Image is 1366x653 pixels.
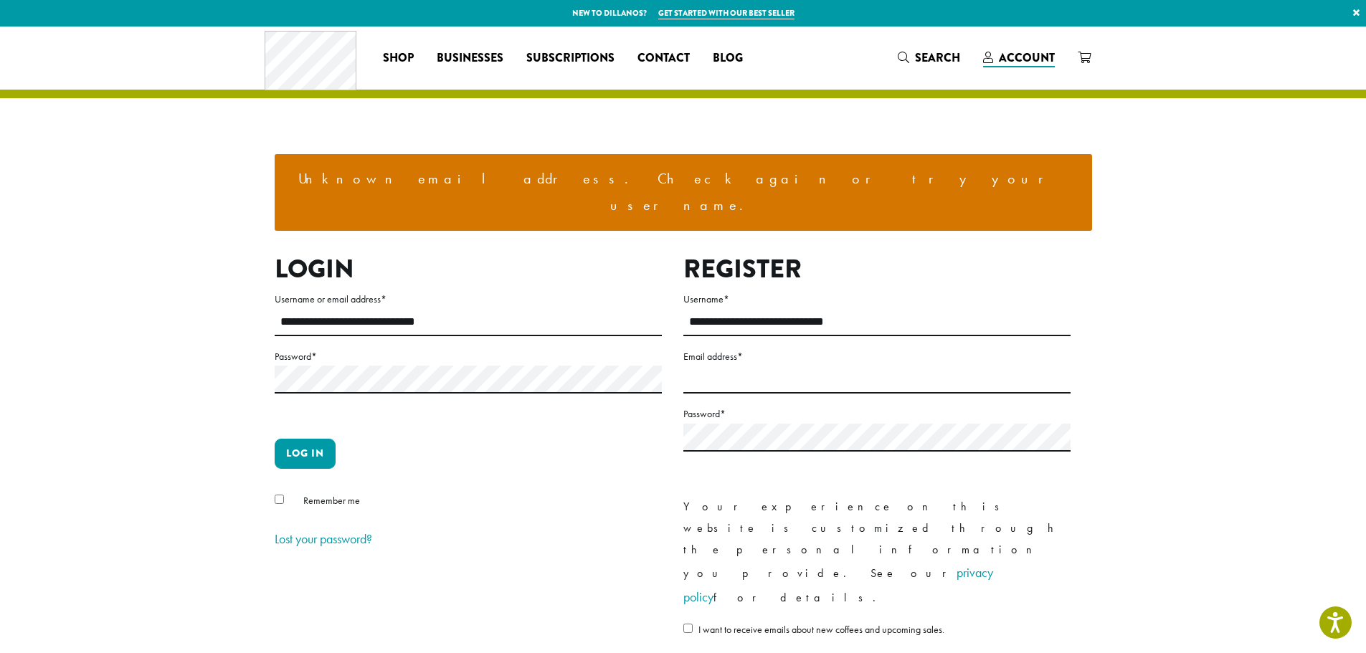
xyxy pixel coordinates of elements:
h2: Login [275,254,662,285]
span: Blog [713,49,743,67]
p: Your experience on this website is customized through the personal information you provide. See o... [683,496,1071,609]
span: Remember me [303,494,360,507]
span: I want to receive emails about new coffees and upcoming sales. [698,623,944,636]
a: Search [886,46,972,70]
a: Get started with our best seller [658,7,795,19]
label: Username or email address [275,290,662,308]
label: Password [275,348,662,366]
h2: Register [683,254,1071,285]
li: Unknown email address. Check again or try your username. [286,166,1081,219]
span: Subscriptions [526,49,615,67]
span: Account [999,49,1055,66]
span: Shop [383,49,414,67]
span: Contact [637,49,690,67]
a: Lost your password? [275,530,372,547]
label: Password [683,405,1071,423]
label: Username [683,290,1071,308]
label: Email address [683,348,1071,366]
span: Businesses [437,49,503,67]
input: I want to receive emails about new coffees and upcoming sales. [683,624,693,633]
span: Search [915,49,960,66]
a: privacy policy [683,564,993,605]
button: Log in [275,439,336,469]
a: Shop [371,47,425,70]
